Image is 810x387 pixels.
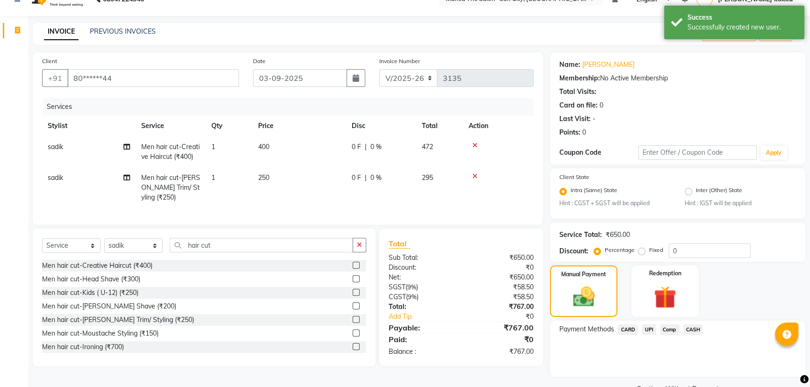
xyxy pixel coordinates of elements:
input: Search or Scan [170,238,353,252]
span: 295 [422,173,433,182]
label: Redemption [649,269,681,278]
div: ₹0 [461,263,541,272]
div: Points: [559,128,580,137]
div: ₹650.00 [461,253,541,263]
div: Total Visits: [559,87,596,97]
small: Hint : CGST + SGST will be applied [559,199,671,208]
span: CASH [683,324,703,335]
span: UPI [642,324,656,335]
span: | [365,142,367,152]
div: Membership: [559,73,600,83]
th: Disc [346,115,416,136]
div: ₹767.00 [461,347,541,357]
span: Total [389,239,410,249]
div: ₹767.00 [461,322,541,333]
label: Percentage [605,246,635,254]
span: 0 F [352,173,361,183]
div: ₹0 [474,312,541,322]
div: Paid: [382,334,461,345]
button: Apply [760,146,787,160]
span: sadik [48,143,63,151]
div: - [593,114,595,124]
div: ₹58.50 [461,282,541,292]
div: Total: [382,302,461,312]
span: Men hair cut-Creative Haircut (₹400) [141,143,200,161]
label: Inter (Other) State [696,186,742,197]
div: Coupon Code [559,148,638,158]
div: Men hair cut-[PERSON_NAME] Trim/ Styling (₹250) [42,315,194,325]
span: CGST [389,293,406,301]
span: SGST [389,283,405,291]
span: 400 [258,143,269,151]
div: ₹58.50 [461,292,541,302]
div: Success [687,13,797,22]
div: ₹0 [461,334,541,345]
label: Client State [559,173,589,181]
a: PREVIOUS INVOICES [90,27,156,36]
div: Sub Total: [382,253,461,263]
th: Qty [206,115,253,136]
div: Services [43,98,541,115]
span: CARD [618,324,638,335]
div: Men hair cut-Moustache Styling (₹150) [42,329,159,338]
div: ₹650.00 [606,230,630,240]
div: Service Total: [559,230,602,240]
a: INVOICE [44,23,79,40]
label: Date [253,57,266,65]
small: Hint : IGST will be applied [685,199,796,208]
div: Discount: [559,246,588,256]
div: 0 [600,100,603,110]
label: Intra (Same) State [571,186,617,197]
th: Price [253,115,346,136]
div: Payable: [382,322,461,333]
img: _gift.svg [647,283,683,311]
div: ₹767.00 [461,302,541,312]
span: 0 % [370,173,382,183]
a: [PERSON_NAME] [582,60,635,70]
div: Successfully created new user. [687,22,797,32]
div: Card on file: [559,100,598,110]
div: ₹650.00 [461,272,541,282]
span: 472 [422,143,433,151]
div: 0 [582,128,586,137]
div: Men hair cut-[PERSON_NAME] Shave (₹200) [42,301,176,311]
span: Men hair cut-[PERSON_NAME] Trim/ Styling (₹250) [141,173,200,201]
input: Search by Name/Mobile/Email/Code [67,69,239,87]
span: 1 [211,173,215,182]
img: _cash.svg [566,284,601,309]
div: Name: [559,60,580,70]
span: 0 F [352,142,361,152]
div: No Active Membership [559,73,796,83]
input: Enter Offer / Coupon Code [638,145,757,160]
span: 0 % [370,142,382,152]
div: Last Visit: [559,114,591,124]
div: Net: [382,272,461,282]
div: ( ) [382,292,461,302]
th: Action [463,115,534,136]
label: Fixed [649,246,663,254]
div: ( ) [382,282,461,292]
th: Total [416,115,463,136]
span: 1 [211,143,215,151]
div: Men hair cut-Head Shave (₹300) [42,274,140,284]
a: Add Tip [382,312,475,322]
span: 250 [258,173,269,182]
span: sadik [48,173,63,182]
div: Men hair cut-Creative Haircut (₹400) [42,261,152,271]
th: Stylist [42,115,136,136]
span: | [365,173,367,183]
div: Discount: [382,263,461,272]
span: Payment Methods [559,324,614,334]
div: Balance : [382,347,461,357]
label: Client [42,57,57,65]
th: Service [136,115,206,136]
span: 9% [407,283,416,291]
span: 9% [408,293,417,301]
button: +91 [42,69,68,87]
div: Men hair cut-Kids ( U-12) (₹250) [42,288,138,298]
label: Manual Payment [561,270,606,279]
span: Comp [660,324,680,335]
label: Invoice Number [379,57,420,65]
div: Men hair cut-Ironing (₹700) [42,342,124,352]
